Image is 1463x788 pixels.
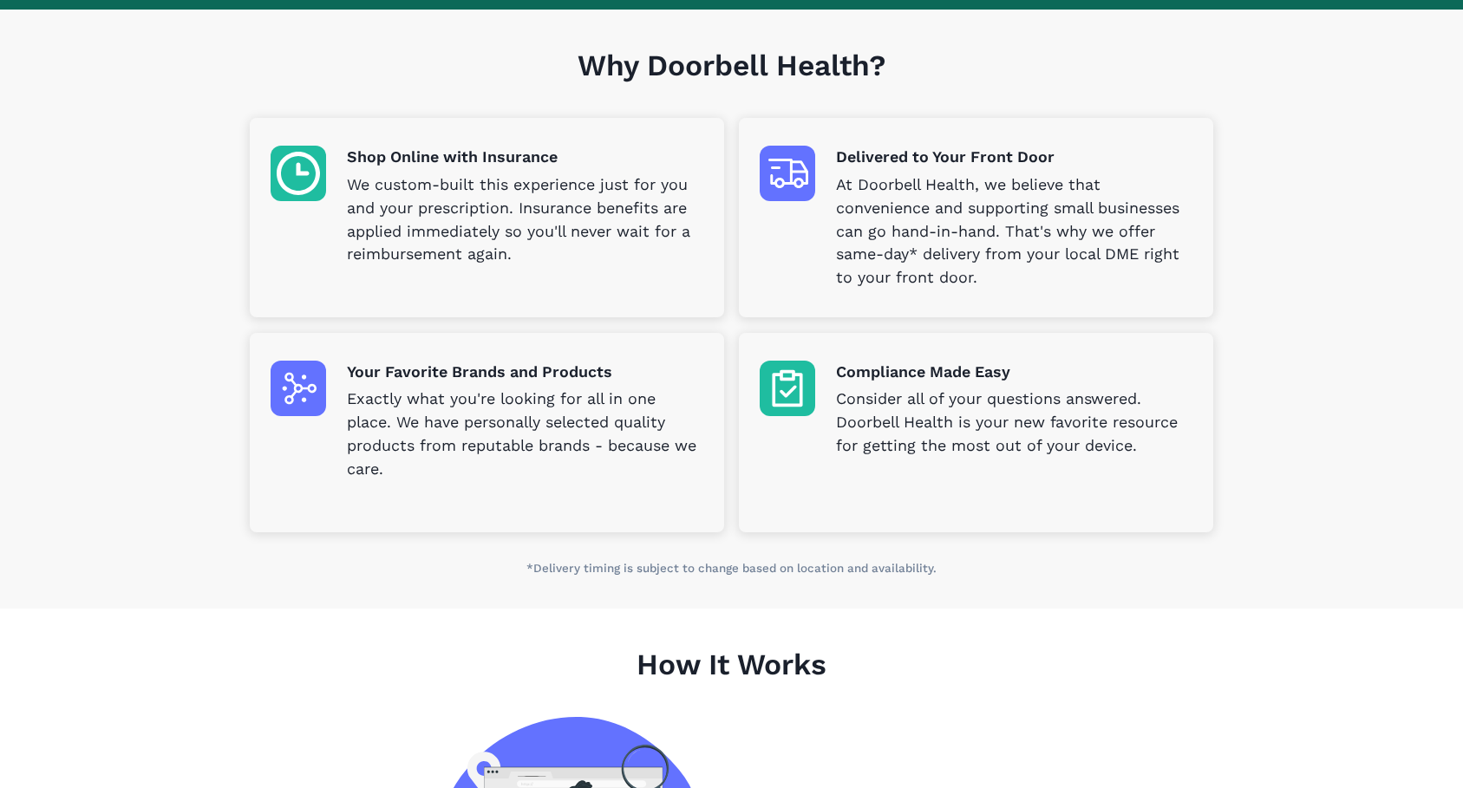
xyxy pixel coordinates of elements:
[760,146,815,201] img: Delivered to Your Front Door icon
[836,173,1192,290] p: At Doorbell Health, we believe that convenience and supporting small businesses can go hand-in-ha...
[250,648,1213,718] h1: How It Works
[271,361,326,416] img: Your Favorite Brands and Products icon
[347,173,703,267] p: We custom-built this experience just for you and your prescription. Insurance benefits are applie...
[836,387,1192,458] p: Consider all of your questions answered. Doorbell Health is your new favorite resource for gettin...
[271,146,326,201] img: Shop Online with Insurance icon
[347,387,703,481] p: Exactly what you're looking for all in one place. We have personally selected quality products fr...
[836,146,1192,169] p: Delivered to Your Front Door
[347,146,703,169] p: Shop Online with Insurance
[250,560,1213,577] p: *Delivery timing is subject to change based on location and availability.
[760,361,815,416] img: Compliance Made Easy icon
[347,361,703,384] p: Your Favorite Brands and Products
[836,361,1192,384] p: Compliance Made Easy
[250,49,1213,119] h1: Why Doorbell Health?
